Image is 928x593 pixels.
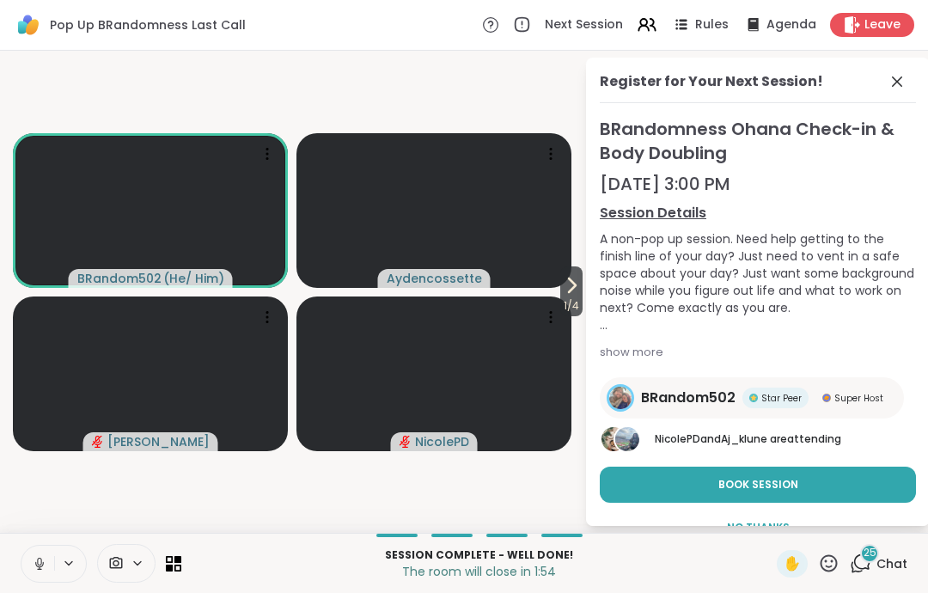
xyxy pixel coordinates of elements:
[609,387,632,409] img: BRandom502
[600,203,916,223] a: Session Details
[864,16,901,34] span: Leave
[876,555,907,572] span: Chat
[822,394,831,402] img: Super Host
[761,392,802,405] span: Star Peer
[545,16,623,34] span: Next Session
[415,433,469,450] span: NicolePD
[601,427,626,451] img: NicolePD
[400,436,412,448] span: audio-muted
[655,431,916,447] p: are attending
[721,431,767,446] span: Aj_klune
[387,270,482,287] span: Aydencossette
[749,394,758,402] img: Star Peer
[163,270,224,287] span: ( He/ Him )
[600,344,916,361] div: show more
[600,117,916,165] span: BRandomness Ohana Check-in & Body Doubling
[615,427,639,451] img: Aj_klune
[766,16,816,34] span: Agenda
[655,431,721,446] span: NicolePD and
[192,563,766,580] p: The room will close in 1:54
[560,266,583,316] button: 1/4
[695,16,729,34] span: Rules
[107,433,210,450] span: [PERSON_NAME]
[784,553,801,574] span: ✋
[600,230,916,333] div: A non-pop up session. Need help getting to the finish line of your day? Just need to vent in a sa...
[560,296,583,316] span: 1 / 4
[600,172,916,196] div: [DATE] 3:00 PM
[834,392,883,405] span: Super Host
[600,377,904,419] a: BRandom502BRandom502Star PeerStar PeerSuper HostSuper Host
[864,546,876,560] span: 25
[14,10,43,40] img: ShareWell Logomark
[718,477,798,492] span: Book Session
[727,520,790,535] span: No Thanks
[600,71,823,92] div: Register for Your Next Session!
[192,547,766,563] p: Session Complete - well done!
[600,510,916,546] button: No Thanks
[641,388,736,408] span: BRandom502
[50,16,246,34] span: Pop Up BRandomness Last Call
[600,467,916,503] button: Book Session
[77,270,162,287] span: BRandom502
[92,436,104,448] span: audio-muted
